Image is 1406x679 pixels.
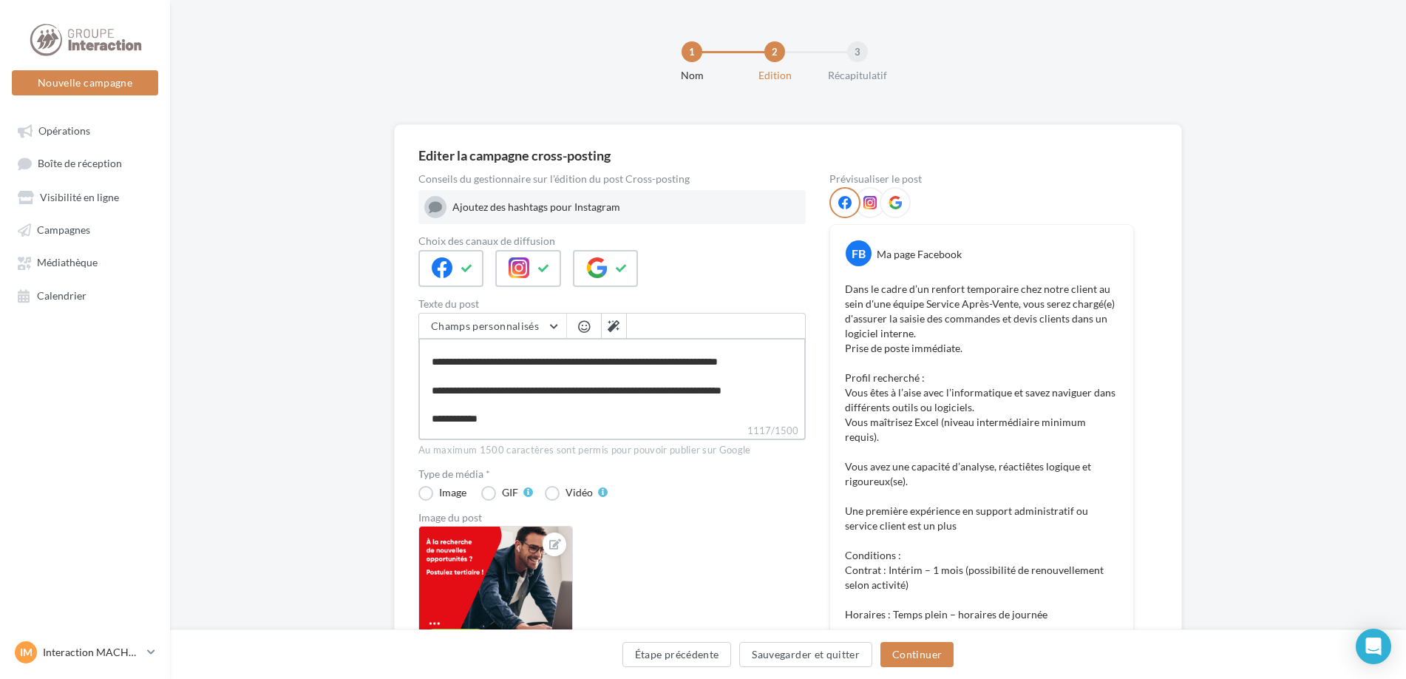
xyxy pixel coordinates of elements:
div: Editer la campagne cross-posting [418,149,611,162]
span: Calendrier [37,289,86,302]
a: Médiathèque [9,249,161,275]
label: Type de média * [418,469,806,479]
a: Opérations [9,117,161,143]
label: 1117/1500 [418,423,806,440]
span: Champs personnalisés [431,320,539,332]
div: Récapitulatif [810,68,905,83]
span: Visibilité en ligne [40,191,119,203]
div: GIF [502,487,518,498]
div: Open Intercom Messenger [1356,629,1391,664]
span: Médiathèque [37,257,98,269]
a: Boîte de réception [9,149,161,177]
div: Vidéo [566,487,593,498]
div: 1 [682,41,702,62]
a: Visibilité en ligne [9,183,161,210]
span: Boîte de réception [38,158,122,170]
a: Campagnes [9,216,161,243]
div: Edition [727,68,822,83]
div: Ma page Facebook [877,247,962,262]
button: Nouvelle campagne [12,70,158,95]
div: 3 [847,41,868,62]
p: Interaction MACHECOUL [43,645,141,660]
div: Ajoutez des hashtags pour Instagram [452,200,800,214]
a: IM Interaction MACHECOUL [12,638,158,666]
div: Prévisualiser le post [829,174,1134,184]
span: IM [20,645,33,660]
button: Continuer [880,642,954,667]
div: Nom [645,68,739,83]
div: Image du post [418,513,806,523]
button: Sauvegarder et quitter [739,642,872,667]
span: Campagnes [37,223,90,236]
button: Étape précédente [622,642,732,667]
div: Image [439,487,466,498]
button: Champs personnalisés [419,314,566,339]
div: Au maximum 1500 caractères sont permis pour pouvoir publier sur Google [418,444,806,457]
div: FB [846,240,872,266]
div: 2 [764,41,785,62]
span: Opérations [38,124,90,137]
label: Choix des canaux de diffusion [418,236,806,246]
label: Texte du post [418,299,806,309]
a: Calendrier [9,282,161,308]
div: Conseils du gestionnaire sur l'édition du post Cross-posting [418,174,806,184]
